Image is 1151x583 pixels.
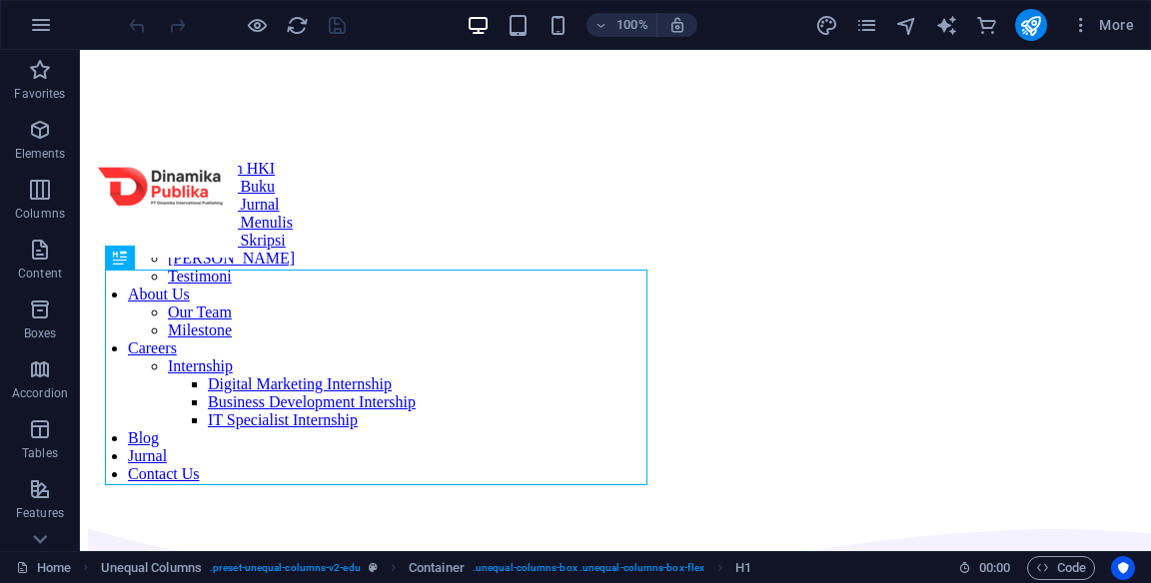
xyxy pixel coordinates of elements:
[935,14,958,37] i: AI Writer
[1019,14,1042,37] i: Publish
[16,556,71,580] a: Click to cancel selection. Double-click to open Pages
[22,445,58,461] p: Tables
[975,14,998,37] i: Commerce
[815,13,839,37] button: design
[975,13,999,37] button: commerce
[895,13,919,37] button: navigator
[735,556,751,580] span: Click to select. Double-click to edit
[286,14,309,37] i: Reload page
[409,556,465,580] span: Click to select. Double-click to edit
[979,556,1010,580] span: 00 00
[369,562,378,573] i: This element is a customizable preset
[24,325,57,341] p: Boxes
[473,556,704,580] span: . unequal-columns-box .unequal-columns-box-flex
[1063,9,1142,41] button: More
[993,560,996,575] span: :
[586,13,657,37] button: 100%
[815,14,838,37] i: Design (Ctrl+Alt+Y)
[1015,9,1047,41] button: publish
[616,13,648,37] h6: 100%
[1111,556,1135,580] button: Usercentrics
[15,206,65,222] p: Columns
[855,14,878,37] i: Pages (Ctrl+Alt+S)
[958,556,1011,580] h6: Session time
[14,86,65,102] p: Favorites
[18,266,62,282] p: Content
[668,16,686,34] i: On resize automatically adjust zoom level to fit chosen device.
[12,385,68,401] p: Accordion
[935,13,959,37] button: text_generator
[1036,556,1086,580] span: Code
[1027,556,1095,580] button: Code
[1071,15,1134,35] span: More
[285,13,309,37] button: reload
[16,505,64,521] p: Features
[15,146,66,162] p: Elements
[101,556,752,580] nav: breadcrumb
[210,556,361,580] span: . preset-unequal-columns-v2-edu
[895,14,918,37] i: Navigator
[101,556,202,580] span: Click to select. Double-click to edit
[855,13,879,37] button: pages
[245,13,269,37] button: Click here to leave preview mode and continue editing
